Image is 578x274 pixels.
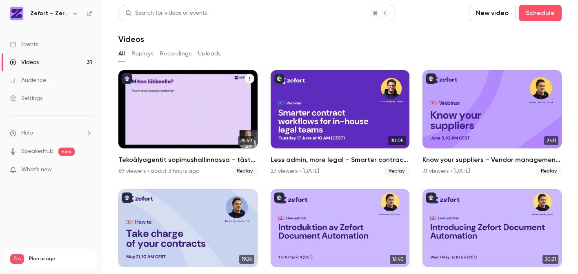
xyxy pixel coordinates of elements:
section: Videos [118,5,562,269]
div: Search for videos or events [125,9,207,18]
span: Replay [232,166,258,176]
span: Help [21,129,33,137]
button: New video [469,5,516,21]
div: Settings [10,94,42,102]
div: Videos [10,58,39,66]
h2: Less admin, more legal – Smarter contract workflows for in-house teams [271,155,410,165]
span: 21:31 [544,136,558,145]
button: Schedule [519,5,562,21]
span: Plan usage [29,256,92,262]
img: Zefort – Zero-Effort Contract Management [10,7,23,20]
div: 27 viewers • [DATE] [271,167,319,175]
iframe: Noticeable Trigger [82,166,92,174]
span: 29:49 [238,136,254,145]
li: Tekoälyagentit sopimushallinnassa – tästä kaikki puhuvat juuri nyt [118,70,258,176]
div: Audience [10,76,46,84]
div: 31 viewers • [DATE] [422,167,470,175]
span: new [58,148,75,156]
h6: Zefort – Zero-Effort Contract Management [30,9,69,18]
span: 30:05 [388,136,406,145]
li: help-dropdown-opener [10,129,92,137]
button: Uploads [198,47,221,60]
span: Pro [10,254,24,264]
button: published [274,192,285,203]
button: published [426,73,436,84]
h2: Know your suppliers – Vendor management, audits and NIS2 compliance [422,155,562,165]
span: 19:26 [239,255,254,264]
button: published [426,192,436,203]
div: Events [10,40,38,49]
button: All [118,47,125,60]
a: 29:49Tekoälyagentit sopimushallinnassa – tästä kaikki puhuvat juuri nyt69 viewers • about 3 hours... [118,70,258,176]
h1: Videos [118,34,144,44]
h2: Tekoälyagentit sopimushallinnassa – tästä kaikki puhuvat juuri nyt [118,155,258,165]
span: Replay [384,166,409,176]
li: Know your suppliers – Vendor management, audits and NIS2 compliance [422,70,562,176]
span: What's new [21,166,52,174]
button: published [274,73,285,84]
button: Recordings [160,47,191,60]
button: published [122,73,132,84]
button: published [122,192,132,203]
a: 30:05Less admin, more legal – Smarter contract workflows for in-house teams27 viewers • [DATE]Replay [271,70,410,176]
a: SpeakerHub [21,147,53,156]
a: 21:31Know your suppliers – Vendor management, audits and NIS2 compliance31 viewers • [DATE]Replay [422,70,562,176]
li: Less admin, more legal – Smarter contract workflows for in-house teams [271,70,410,176]
button: Replays [131,47,153,60]
div: 69 viewers • about 3 hours ago [118,167,199,175]
span: Replay [536,166,562,176]
span: 16:40 [390,255,406,264]
span: 20:21 [542,255,558,264]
